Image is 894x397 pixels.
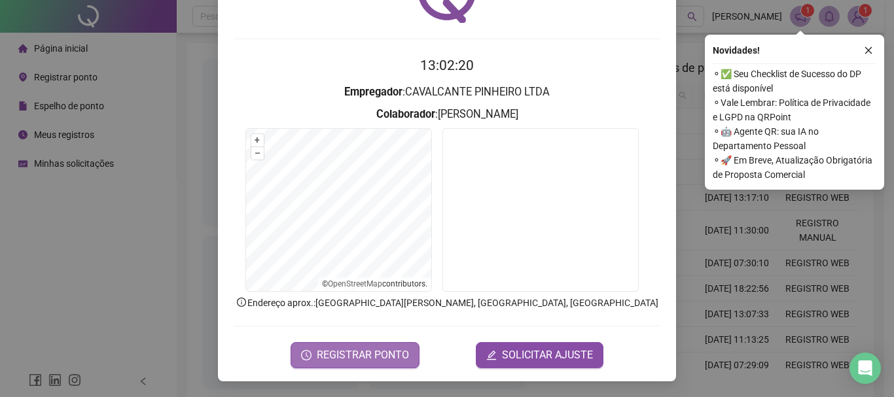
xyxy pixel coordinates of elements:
span: edit [486,350,497,360]
div: Open Intercom Messenger [849,353,881,384]
a: OpenStreetMap [328,279,382,288]
span: ⚬ 🤖 Agente QR: sua IA no Departamento Pessoal [713,124,876,153]
button: + [251,134,264,147]
span: Novidades ! [713,43,760,58]
button: editSOLICITAR AJUSTE [476,342,603,368]
strong: Empregador [344,86,402,98]
h3: : [PERSON_NAME] [234,106,660,123]
span: close [864,46,873,55]
span: info-circle [236,296,247,308]
li: © contributors. [322,279,427,288]
time: 13:02:20 [420,58,474,73]
button: – [251,147,264,160]
span: clock-circle [301,350,312,360]
span: REGISTRAR PONTO [317,347,409,363]
strong: Colaborador [376,108,435,120]
span: ⚬ ✅ Seu Checklist de Sucesso do DP está disponível [713,67,876,95]
span: ⚬ 🚀 Em Breve, Atualização Obrigatória de Proposta Comercial [713,153,876,182]
span: ⚬ Vale Lembrar: Política de Privacidade e LGPD na QRPoint [713,95,876,124]
button: REGISTRAR PONTO [291,342,420,368]
p: Endereço aprox. : [GEOGRAPHIC_DATA][PERSON_NAME], [GEOGRAPHIC_DATA], [GEOGRAPHIC_DATA] [234,296,660,310]
h3: : CAVALCANTE PINHEIRO LTDA [234,84,660,101]
span: SOLICITAR AJUSTE [502,347,593,363]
